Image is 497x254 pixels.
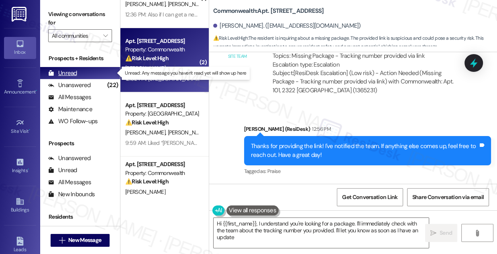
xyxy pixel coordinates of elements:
[244,125,491,136] div: [PERSON_NAME] (ResiDesk)
[125,45,200,54] div: Property: Commonwealth
[125,188,165,195] span: [PERSON_NAME]
[213,34,497,51] span: : The resident is inquiring about a missing package. The provided link is suspicious and could po...
[28,167,29,172] span: •
[59,237,65,244] i: 
[213,7,324,15] b: Commonwealth: Apt. [STREET_ADDRESS]
[267,168,281,175] span: Praise
[52,29,99,42] input: All communities
[425,224,457,242] button: Send
[40,139,120,148] div: Prospects
[273,69,461,95] div: Subject: [ResiDesk Escalation] (Low risk) - Action Needed (Missing Package - Tracking number prov...
[342,193,397,201] span: Get Conversation Link
[125,70,246,77] p: Unread: Any message you haven't read yet will show up here
[48,81,91,89] div: Unanswered
[125,119,169,126] strong: ⚠️ Risk Level: High
[48,190,95,199] div: New Inbounds
[105,79,120,91] div: (22)
[412,193,484,201] span: Share Conversation via email
[251,142,478,159] div: Thanks for providing the link! I've notified the team. If anything else comes up, feel free to re...
[48,117,98,126] div: WO Follow-ups
[36,88,37,93] span: •
[125,110,200,118] div: Property: [GEOGRAPHIC_DATA]
[48,154,91,163] div: Unanswered
[68,236,101,244] span: New Message
[273,35,461,69] div: ResiDesk escalation to site team -> Risk Level: Low risk Topics: Missing Package - Tracking numbe...
[430,230,436,236] i: 
[310,125,331,133] div: 12:56 PM
[474,230,480,236] i: 
[214,218,429,248] textarea: Hi {{first_name}}, I understand you're looking for a package. I'll immediately check with the tea...
[213,22,361,30] div: [PERSON_NAME]. ([EMAIL_ADDRESS][DOMAIN_NAME])
[407,188,489,206] button: Share Conversation via email
[125,37,200,45] div: Apt. [STREET_ADDRESS]
[40,213,120,221] div: Residents
[125,101,200,110] div: Apt. [STREET_ADDRESS]
[125,160,200,169] div: Apt. [STREET_ADDRESS]
[48,8,112,29] label: Viewing conversations for
[244,165,491,177] div: Tagged as:
[168,129,208,136] span: [PERSON_NAME]
[125,55,169,62] strong: ⚠️ Risk Level: High
[103,33,108,39] i: 
[48,105,92,114] div: Maintenance
[48,69,77,77] div: Unread
[125,169,200,177] div: Property: Commonwealth
[125,0,168,8] span: [PERSON_NAME]
[4,155,36,177] a: Insights •
[125,75,200,82] div: 12:02 PM: [URL][DOMAIN_NAME]
[125,178,169,185] strong: ⚠️ Risk Level: High
[48,93,91,102] div: All Messages
[4,37,36,59] a: Inbox
[4,116,36,138] a: Site Visit •
[168,0,208,8] span: [PERSON_NAME]
[337,188,403,206] button: Get Conversation Link
[29,127,30,133] span: •
[213,35,248,41] strong: ⚠️ Risk Level: High
[4,195,36,216] a: Buildings
[51,234,110,247] button: New Message
[48,166,77,175] div: Unread
[440,229,452,237] span: Send
[48,178,91,187] div: All Messages
[125,129,168,136] span: [PERSON_NAME]
[40,54,120,63] div: Prospects + Residents
[12,7,28,22] img: ResiDesk Logo
[125,65,165,72] span: [PERSON_NAME]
